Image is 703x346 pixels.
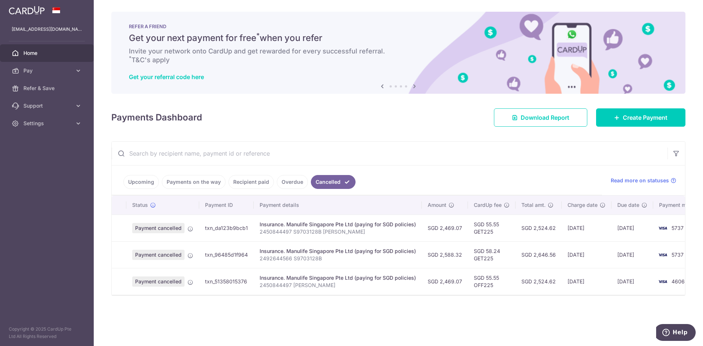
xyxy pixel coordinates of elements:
[672,225,684,231] span: 5737
[277,175,308,189] a: Overdue
[260,274,416,282] div: Insurance. Manulife Singapore Pte Ltd (paying for SGD policies)
[23,85,72,92] span: Refer & Save
[516,241,562,268] td: SGD 2,646.56
[611,177,676,184] a: Read more on statuses
[468,268,516,295] td: SGD 55.55 OFF225
[199,241,254,268] td: txn_96485d1f964
[132,276,185,287] span: Payment cancelled
[562,215,611,241] td: [DATE]
[623,113,667,122] span: Create Payment
[516,215,562,241] td: SGD 2,524.62
[655,250,670,259] img: Bank Card
[422,215,468,241] td: SGD 2,469.07
[672,278,685,284] span: 4606
[132,223,185,233] span: Payment cancelled
[260,255,416,262] p: 2492644566 S9703128B
[111,111,202,124] h4: Payments Dashboard
[123,175,159,189] a: Upcoming
[23,102,72,109] span: Support
[199,268,254,295] td: txn_51358015376
[596,108,685,127] a: Create Payment
[23,49,72,57] span: Home
[129,32,668,44] h5: Get your next payment for free when you refer
[260,282,416,289] p: 2450844497 [PERSON_NAME]
[23,67,72,74] span: Pay
[655,224,670,232] img: Bank Card
[311,175,356,189] a: Cancelled
[132,250,185,260] span: Payment cancelled
[162,175,226,189] a: Payments on the way
[468,241,516,268] td: SGD 58.24 GET225
[521,201,546,209] span: Total amt.
[228,175,274,189] a: Recipient paid
[672,252,684,258] span: 5737
[611,268,653,295] td: [DATE]
[129,23,668,29] p: REFER A FRIEND
[260,228,416,235] p: 2450844497 S9703128B [PERSON_NAME]
[132,201,148,209] span: Status
[656,324,696,342] iframe: Opens a widget where you can find more information
[562,268,611,295] td: [DATE]
[474,201,502,209] span: CardUp fee
[260,248,416,255] div: Insurance. Manulife Singapore Pte Ltd (paying for SGD policies)
[129,73,204,81] a: Get your referral code here
[23,120,72,127] span: Settings
[568,201,598,209] span: Charge date
[254,196,422,215] th: Payment details
[516,268,562,295] td: SGD 2,524.62
[611,215,653,241] td: [DATE]
[611,177,669,184] span: Read more on statuses
[494,108,587,127] a: Download Report
[655,277,670,286] img: Bank Card
[199,215,254,241] td: txn_da123b9bcb1
[12,26,82,33] p: [EMAIL_ADDRESS][DOMAIN_NAME]
[129,47,668,64] h6: Invite your network onto CardUp and get rewarded for every successful referral. T&C's apply
[617,201,639,209] span: Due date
[468,215,516,241] td: SGD 55.55 GET225
[422,268,468,295] td: SGD 2,469.07
[260,221,416,228] div: Insurance. Manulife Singapore Pte Ltd (paying for SGD policies)
[9,6,45,15] img: CardUp
[611,241,653,268] td: [DATE]
[112,142,667,165] input: Search by recipient name, payment id or reference
[111,12,685,94] img: RAF banner
[428,201,446,209] span: Amount
[422,241,468,268] td: SGD 2,588.32
[521,113,569,122] span: Download Report
[199,196,254,215] th: Payment ID
[562,241,611,268] td: [DATE]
